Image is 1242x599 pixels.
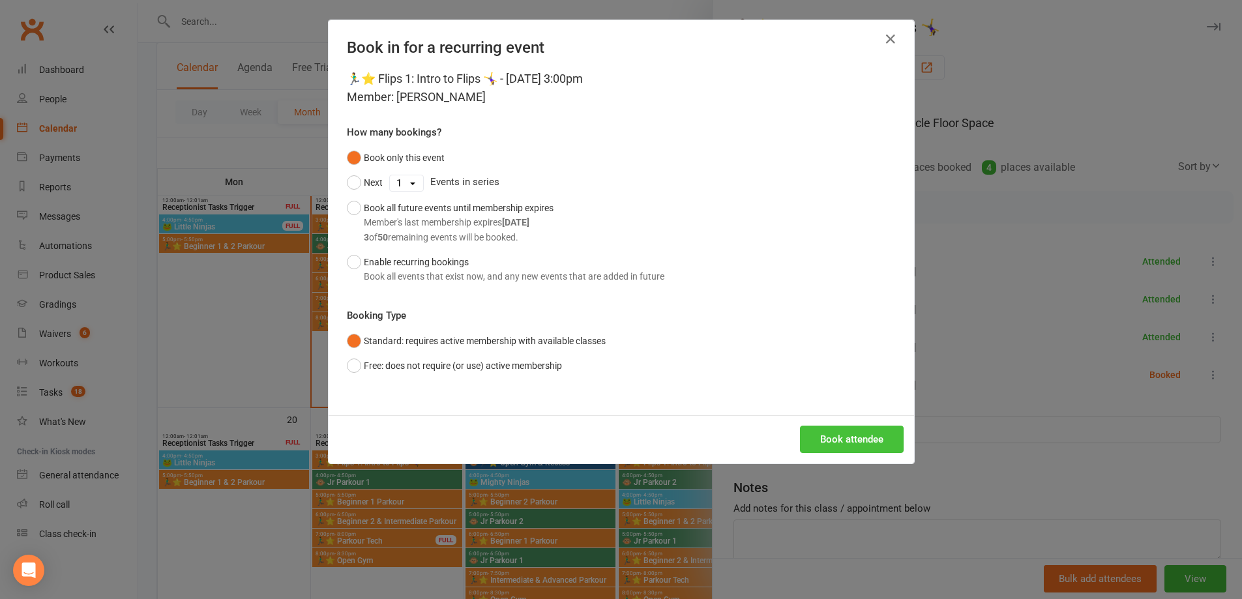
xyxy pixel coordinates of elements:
[347,38,896,57] h4: Book in for a recurring event
[502,217,529,227] strong: [DATE]
[347,196,554,250] button: Book all future events until membership expiresMember's last membership expires[DATE]3of50remaini...
[347,70,896,106] div: 🏃‍♂️⭐ Flips 1: Intro to Flips 🤸‍♀️ - [DATE] 3:00pm Member: [PERSON_NAME]
[347,250,664,289] button: Enable recurring bookingsBook all events that exist now, and any new events that are added in future
[880,29,901,50] button: Close
[800,426,904,453] button: Book attendee
[364,201,554,244] div: Book all future events until membership expires
[347,145,445,170] button: Book only this event
[347,124,441,140] label: How many bookings?
[347,353,562,378] button: Free: does not require (or use) active membership
[347,170,896,195] div: Events in series
[364,269,664,284] div: Book all events that exist now, and any new events that are added in future
[364,215,554,229] div: Member's last membership expires
[364,232,369,242] strong: 3
[377,232,388,242] strong: 50
[347,170,383,195] button: Next
[347,308,406,323] label: Booking Type
[364,230,554,244] div: of remaining events will be booked.
[13,555,44,586] div: Open Intercom Messenger
[347,329,606,353] button: Standard: requires active membership with available classes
